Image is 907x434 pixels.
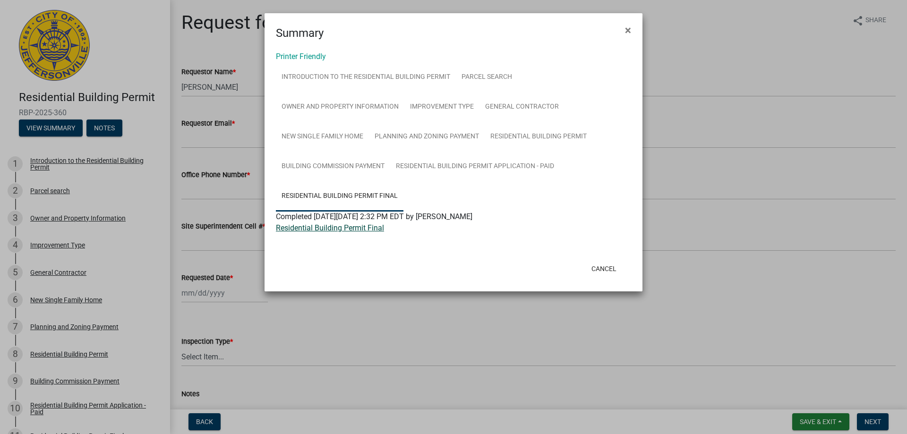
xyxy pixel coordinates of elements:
[276,181,403,212] a: Residential Building Permit Final
[369,122,485,152] a: Planning and Zoning Payment
[485,122,592,152] a: Residential Building Permit
[276,25,324,42] h4: Summary
[276,122,369,152] a: New Single Family Home
[276,152,390,182] a: Building Commission Payment
[584,260,624,277] button: Cancel
[276,212,472,221] span: Completed [DATE][DATE] 2:32 PM EDT by [PERSON_NAME]
[276,92,404,122] a: Owner and Property Information
[404,92,479,122] a: Improvement Type
[276,223,384,232] a: Residential Building Permit Final
[479,92,565,122] a: General Contractor
[456,62,518,93] a: Parcel search
[276,62,456,93] a: Introduction to the Residential Building Permit
[617,17,639,43] button: Close
[390,152,560,182] a: Residential Building Permit Application - Paid
[625,24,631,37] span: ×
[276,52,326,61] a: Printer Friendly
